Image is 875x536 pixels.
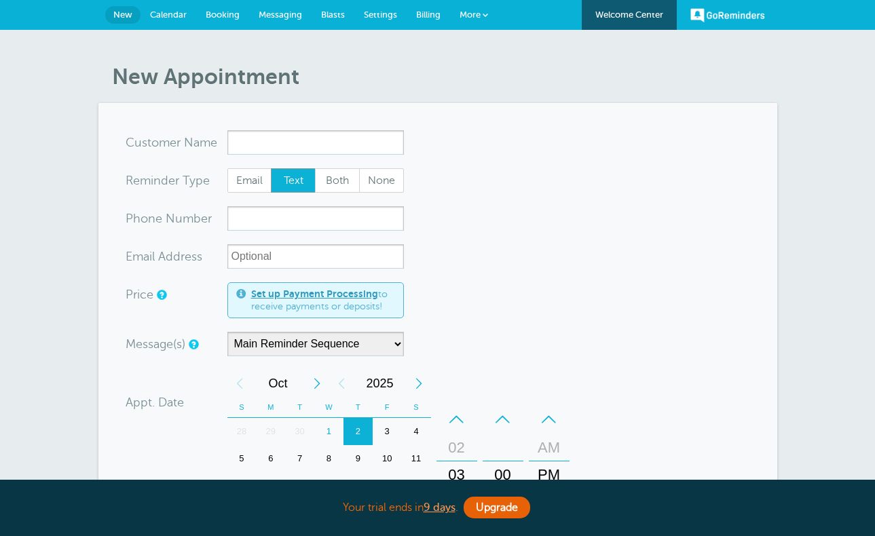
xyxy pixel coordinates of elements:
[126,250,149,263] span: Ema
[407,370,431,397] div: Next Year
[227,418,257,445] div: Sunday, September 28
[126,136,147,149] span: Cus
[321,9,345,20] span: Blasts
[256,445,285,472] div: Monday, October 6
[285,472,314,499] div: Tuesday, October 14
[272,169,315,192] span: Text
[314,418,343,445] div: Today, Wednesday, October 1
[373,445,402,472] div: Friday, October 10
[126,338,185,350] label: Message(s)
[402,418,431,445] div: 4
[227,445,257,472] div: 5
[343,472,373,499] div: Thursday, October 16
[285,472,314,499] div: 14
[402,418,431,445] div: Saturday, October 4
[227,472,257,499] div: 12
[126,206,227,231] div: mber
[402,445,431,472] div: Saturday, October 11
[373,418,402,445] div: 3
[126,130,227,155] div: ame
[402,445,431,472] div: 11
[252,370,305,397] span: October
[343,418,373,445] div: Thursday, October 2
[402,472,431,499] div: 18
[227,370,252,397] div: Previous Month
[460,9,481,20] span: More
[416,9,441,20] span: Billing
[360,169,403,192] span: None
[105,6,141,24] a: New
[148,212,183,225] span: ne Nu
[126,244,227,269] div: ress
[251,288,395,312] span: to receive payments or deposits!
[227,168,272,193] label: Email
[373,397,402,418] th: F
[314,418,343,445] div: 1
[126,288,153,301] label: Price
[113,9,132,20] span: New
[314,472,343,499] div: 15
[402,397,431,418] th: S
[271,168,316,193] label: Text
[373,472,402,499] div: 17
[343,445,373,472] div: 9
[343,418,373,445] div: 2
[147,136,193,149] span: tomer N
[227,397,257,418] th: S
[314,472,343,499] div: Wednesday, October 15
[533,434,565,461] div: AM
[285,418,314,445] div: 30
[343,445,373,472] div: Thursday, October 9
[343,397,373,418] th: T
[402,472,431,499] div: Saturday, October 18
[343,472,373,499] div: 16
[305,370,329,397] div: Next Month
[251,288,378,299] a: Set up Payment Processing
[256,418,285,445] div: 29
[149,250,181,263] span: il Add
[359,168,404,193] label: None
[126,396,184,408] label: Appt. Date
[126,212,148,225] span: Pho
[256,418,285,445] div: Monday, September 29
[464,497,530,518] a: Upgrade
[150,9,187,20] span: Calendar
[126,174,210,187] label: Reminder Type
[315,168,360,193] label: Both
[98,493,777,522] div: Your trial ends in .
[316,169,359,192] span: Both
[228,169,272,192] span: Email
[441,461,473,489] div: 03
[285,418,314,445] div: Tuesday, September 30
[285,445,314,472] div: Tuesday, October 7
[256,397,285,418] th: M
[424,501,455,514] a: 9 days
[227,445,257,472] div: Sunday, October 5
[373,472,402,499] div: Friday, October 17
[189,340,197,349] a: Simple templates and custom messages will use the reminder schedule set under Settings > Reminder...
[227,472,257,499] div: Sunday, October 12
[487,461,519,489] div: 00
[373,445,402,472] div: 10
[157,290,165,299] a: An optional price for the appointment. If you set a price, you can include a payment link in your...
[329,370,354,397] div: Previous Year
[533,461,565,489] div: PM
[354,370,407,397] span: 2025
[259,9,302,20] span: Messaging
[285,445,314,472] div: 7
[227,418,257,445] div: 28
[227,244,404,269] input: Optional
[373,418,402,445] div: Friday, October 3
[314,445,343,472] div: Wednesday, October 8
[206,9,240,20] span: Booking
[256,445,285,472] div: 6
[314,397,343,418] th: W
[256,472,285,499] div: 13
[314,445,343,472] div: 8
[364,9,397,20] span: Settings
[112,64,777,90] h1: New Appointment
[285,397,314,418] th: T
[441,434,473,461] div: 02
[256,472,285,499] div: Monday, October 13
